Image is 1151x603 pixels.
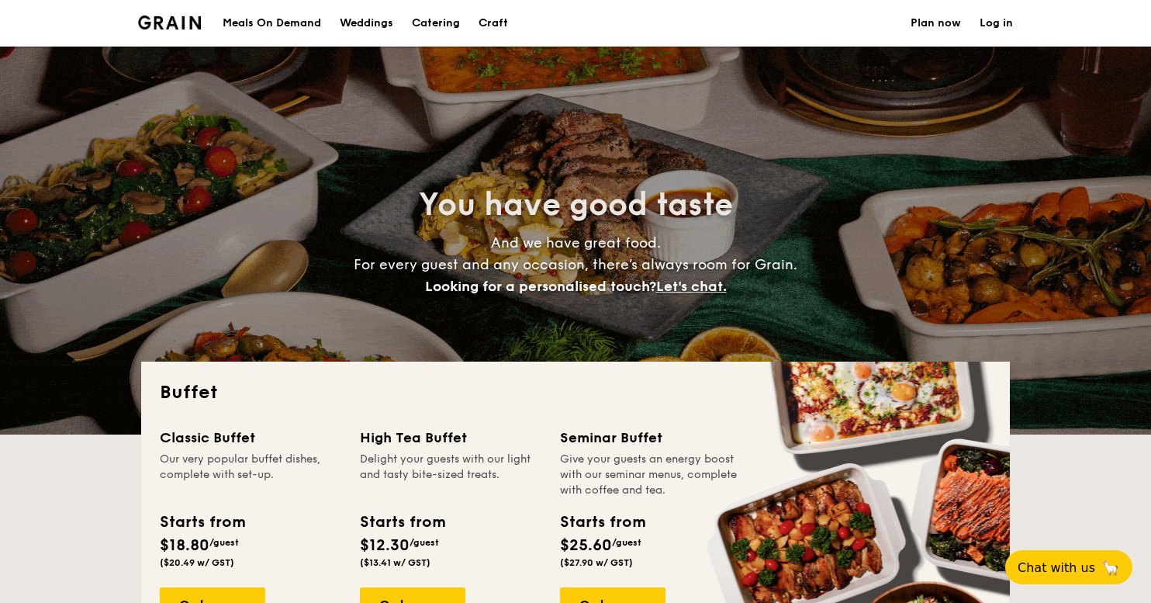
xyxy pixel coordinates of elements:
a: Logotype [138,16,201,29]
h2: Buffet [160,380,991,405]
button: Chat with us🦙 [1005,550,1132,584]
div: Classic Buffet [160,427,341,449]
span: ($20.49 w/ GST) [160,557,234,568]
span: /guest [612,537,641,548]
div: Seminar Buffet [560,427,741,449]
span: Chat with us [1018,560,1095,575]
div: Our very popular buffet dishes, complete with set-up. [160,452,341,498]
div: Give your guests an energy boost with our seminar menus, complete with coffee and tea. [560,452,741,498]
span: Looking for a personalised touch? [425,278,656,295]
span: ($27.90 w/ GST) [560,557,633,568]
img: Grain [138,16,201,29]
span: You have good taste [419,186,733,224]
span: $18.80 [160,536,209,555]
div: Starts from [160,511,244,534]
span: /guest [410,537,439,548]
span: $25.60 [560,536,612,555]
div: High Tea Buffet [360,427,541,449]
span: And we have great food. For every guest and any occasion, there’s always room for Grain. [354,234,797,295]
span: ($13.41 w/ GST) [360,557,430,568]
span: $12.30 [360,536,410,555]
div: Starts from [560,511,645,534]
span: 🦙 [1101,559,1120,577]
span: /guest [209,537,239,548]
div: Starts from [360,511,444,534]
div: Delight your guests with our light and tasty bite-sized treats. [360,452,541,498]
span: Let's chat. [656,278,727,295]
